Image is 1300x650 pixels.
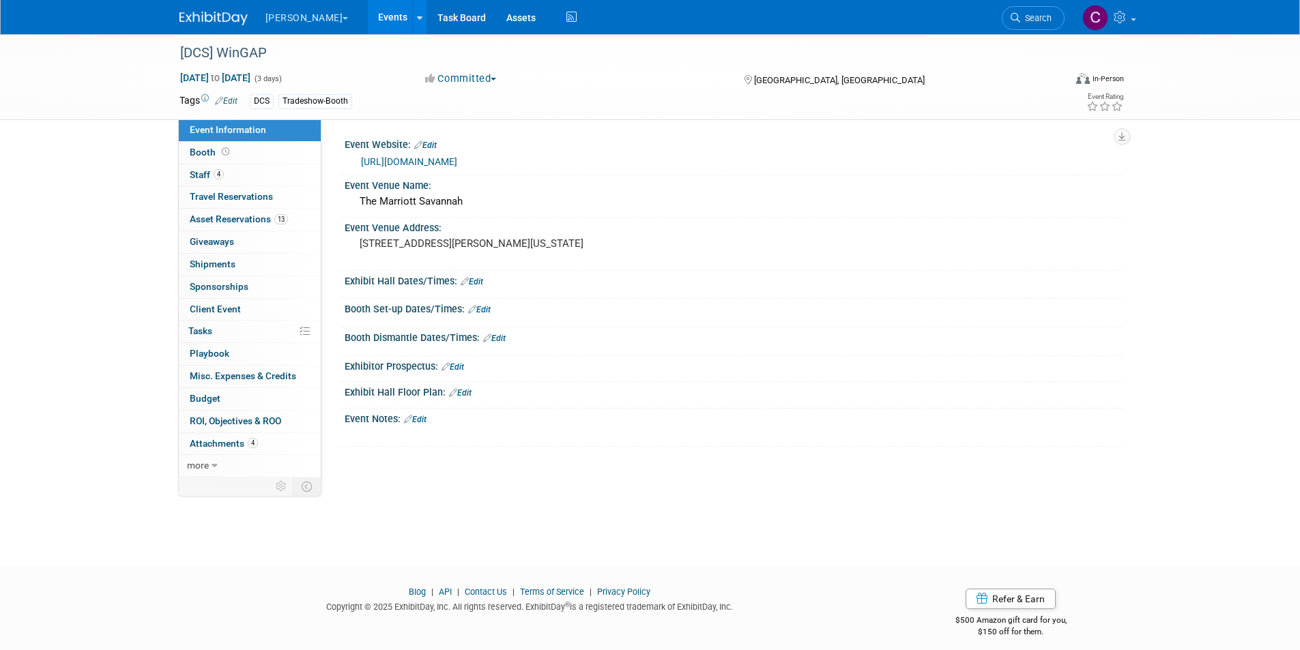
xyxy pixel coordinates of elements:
[179,142,321,164] a: Booth
[190,393,220,404] span: Budget
[179,12,248,25] img: ExhibitDay
[179,276,321,298] a: Sponsorships
[345,271,1121,289] div: Exhibit Hall Dates/Times:
[414,141,437,150] a: Edit
[179,209,321,231] a: Asset Reservations13
[179,186,321,208] a: Travel Reservations
[1020,13,1052,23] span: Search
[179,597,881,613] div: Copyright © 2025 ExhibitDay, Inc. All rights reserved. ExhibitDay is a registered trademark of Ex...
[461,277,483,286] a: Edit
[465,587,507,597] a: Contact Us
[253,74,282,83] span: (3 days)
[754,75,925,85] span: [GEOGRAPHIC_DATA], [GEOGRAPHIC_DATA]
[345,356,1121,374] div: Exhibitor Prospectus:
[586,587,595,597] span: |
[901,606,1121,637] div: $500 Amazon gift card for you,
[190,370,296,381] span: Misc. Expenses & Credits
[179,72,251,84] span: [DATE] [DATE]
[190,213,288,224] span: Asset Reservations
[190,124,266,135] span: Event Information
[179,455,321,477] a: more
[1092,74,1124,84] div: In-Person
[190,348,229,359] span: Playbook
[190,304,241,314] span: Client Event
[345,382,1121,400] div: Exhibit Hall Floor Plan:
[190,147,232,158] span: Booth
[209,72,222,83] span: to
[361,156,457,167] a: [URL][DOMAIN_NAME]
[179,119,321,141] a: Event Information
[179,433,321,455] a: Attachments4
[190,281,248,292] span: Sponsorships
[179,93,237,109] td: Tags
[190,258,235,269] span: Shipments
[188,325,212,336] span: Tasks
[439,587,452,597] a: API
[190,169,224,180] span: Staff
[190,191,273,202] span: Travel Reservations
[409,587,426,597] a: Blog
[187,460,209,471] span: more
[520,587,584,597] a: Terms of Service
[219,147,232,157] span: Booth not reserved yet
[420,72,502,86] button: Committed
[1002,6,1065,30] a: Search
[449,388,472,398] a: Edit
[345,299,1121,316] div: Booth Set-up Dates/Times:
[179,254,321,276] a: Shipments
[345,327,1121,345] div: Booth Dismantle Dates/Times:
[360,237,653,250] pre: [STREET_ADDRESS][PERSON_NAME][US_STATE]
[984,71,1125,91] div: Event Format
[179,343,321,365] a: Playbook
[175,41,1044,65] div: [DCS] WinGAP
[250,94,274,108] div: DCS
[509,587,518,597] span: |
[274,214,288,224] span: 13
[345,218,1121,235] div: Event Venue Address:
[966,589,1056,609] a: Refer & Earn
[442,362,464,372] a: Edit
[355,191,1111,212] div: The Marriott Savannah
[468,305,491,314] a: Edit
[345,175,1121,192] div: Event Venue Name:
[190,415,281,426] span: ROI, Objectives & ROO
[190,438,258,449] span: Attachments
[179,366,321,387] a: Misc. Expenses & Credits
[270,477,293,495] td: Personalize Event Tab Strip
[345,409,1121,426] div: Event Notes:
[345,134,1121,152] div: Event Website:
[214,169,224,179] span: 4
[483,334,506,343] a: Edit
[179,388,321,410] a: Budget
[293,477,321,495] td: Toggle Event Tabs
[1082,5,1108,31] img: Cassidy Wright
[179,321,321,342] a: Tasks
[278,94,352,108] div: Tradeshow-Booth
[248,438,258,448] span: 4
[428,587,437,597] span: |
[1076,73,1090,84] img: Format-Inperson.png
[179,164,321,186] a: Staff4
[454,587,463,597] span: |
[1086,93,1123,100] div: Event Rating
[565,601,570,608] sup: ®
[190,236,234,247] span: Giveaways
[404,415,427,424] a: Edit
[215,96,237,106] a: Edit
[179,231,321,253] a: Giveaways
[179,299,321,321] a: Client Event
[901,626,1121,638] div: $150 off for them.
[179,411,321,432] a: ROI, Objectives & ROO
[597,587,650,597] a: Privacy Policy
